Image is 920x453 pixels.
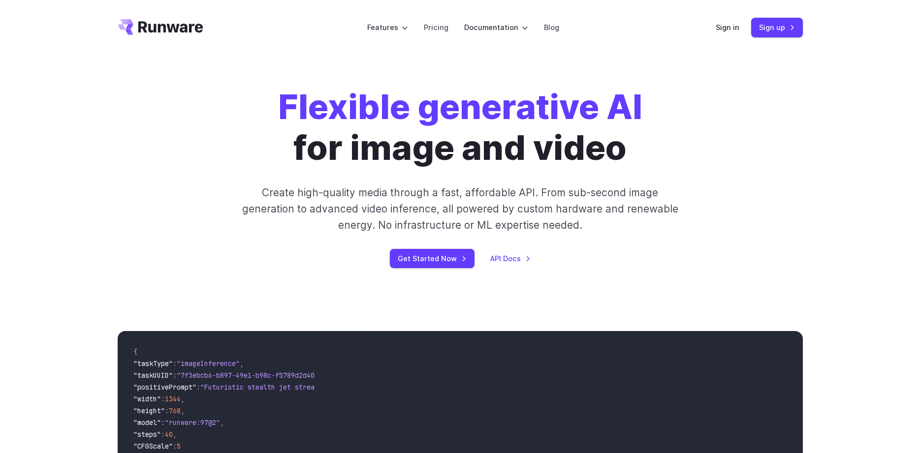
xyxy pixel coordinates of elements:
[200,383,559,392] span: "Futuristic stealth jet streaking through a neon-lit cityscape with glowing purple exhaust"
[490,253,531,264] a: API Docs
[133,442,173,451] span: "CFGScale"
[181,406,185,415] span: ,
[173,359,177,368] span: :
[177,371,326,380] span: "7f3ebcb6-b897-49e1-b98c-f5789d2d40d7"
[133,394,161,403] span: "width"
[424,22,448,33] a: Pricing
[133,371,173,380] span: "taskUUID"
[133,359,173,368] span: "taskType"
[165,394,181,403] span: 1344
[464,22,528,33] label: Documentation
[165,418,220,427] span: "runware:97@2"
[118,19,203,35] a: Go to /
[220,418,224,427] span: ,
[196,383,200,392] span: :
[161,418,165,427] span: :
[278,87,642,169] h1: for image and video
[133,418,161,427] span: "model"
[173,430,177,439] span: ,
[165,406,169,415] span: :
[751,18,803,37] a: Sign up
[241,184,679,234] p: Create high-quality media through a fast, affordable API. From sub-second image generation to adv...
[173,371,177,380] span: :
[161,394,165,403] span: :
[390,249,475,268] a: Get Started Now
[161,430,165,439] span: :
[278,86,642,127] strong: Flexible generative AI
[367,22,408,33] label: Features
[169,406,181,415] span: 768
[133,406,165,415] span: "height"
[177,359,240,368] span: "imageInference"
[716,22,739,33] a: Sign in
[240,359,244,368] span: ,
[544,22,559,33] a: Blog
[181,394,185,403] span: ,
[173,442,177,451] span: :
[133,347,137,356] span: {
[177,442,181,451] span: 5
[133,430,161,439] span: "steps"
[165,430,173,439] span: 40
[133,383,196,392] span: "positivePrompt"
